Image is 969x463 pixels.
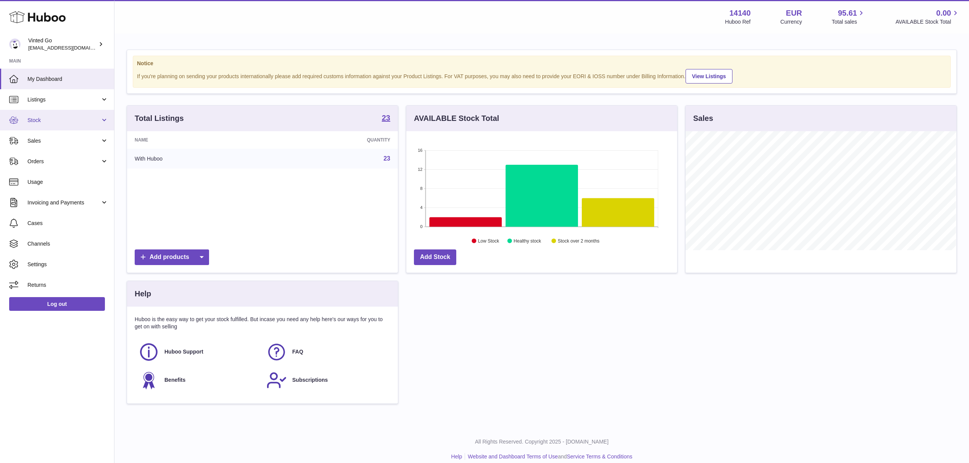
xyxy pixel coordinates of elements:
span: Total sales [832,18,866,26]
h3: Help [135,289,151,299]
span: Sales [27,137,100,145]
div: Vinted Go [28,37,97,51]
span: Settings [27,261,108,268]
text: Stock over 2 months [558,238,599,244]
span: Channels [27,240,108,248]
th: Quantity [270,131,398,149]
a: FAQ [266,342,386,362]
text: 12 [418,167,422,172]
th: Name [127,131,270,149]
a: Service Terms & Conditions [567,453,633,460]
a: Help [451,453,462,460]
text: 4 [420,205,422,210]
a: Subscriptions [266,370,386,391]
h3: Total Listings [135,113,184,124]
span: Listings [27,96,100,103]
span: 95.61 [838,8,857,18]
a: Benefits [138,370,259,391]
div: Huboo Ref [725,18,751,26]
span: Invoicing and Payments [27,199,100,206]
a: Add Stock [414,249,456,265]
p: All Rights Reserved. Copyright 2025 - [DOMAIN_NAME] [121,438,963,445]
span: My Dashboard [27,76,108,83]
div: If you're planning on sending your products internationally please add required customs informati... [137,68,946,84]
span: Benefits [164,376,185,384]
text: Low Stock [478,238,499,244]
span: Subscriptions [292,376,328,384]
span: Orders [27,158,100,165]
text: 16 [418,148,422,153]
a: Log out [9,297,105,311]
p: Huboo is the easy way to get your stock fulfilled. But incase you need any help here's our ways f... [135,316,390,330]
span: Returns [27,281,108,289]
strong: 14140 [729,8,751,18]
span: 0.00 [936,8,951,18]
a: 23 [382,114,390,123]
strong: 23 [382,114,390,122]
span: Usage [27,178,108,186]
a: Website and Dashboard Terms of Use [468,453,558,460]
a: View Listings [686,69,732,84]
li: and [465,453,632,460]
a: Huboo Support [138,342,259,362]
a: 0.00 AVAILABLE Stock Total [895,8,960,26]
img: internalAdmin-14140@internal.huboo.com [9,39,21,50]
text: Healthy stock [513,238,541,244]
span: AVAILABLE Stock Total [895,18,960,26]
div: Currency [781,18,802,26]
text: 8 [420,186,422,191]
a: Add products [135,249,209,265]
span: Huboo Support [164,348,203,355]
strong: EUR [786,8,802,18]
h3: Sales [693,113,713,124]
a: 95.61 Total sales [832,8,866,26]
text: 0 [420,224,422,229]
span: FAQ [292,348,303,355]
td: With Huboo [127,149,270,169]
h3: AVAILABLE Stock Total [414,113,499,124]
span: Stock [27,117,100,124]
a: 23 [383,155,390,162]
span: Cases [27,220,108,227]
span: [EMAIL_ADDRESS][DOMAIN_NAME] [28,45,112,51]
strong: Notice [137,60,946,67]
